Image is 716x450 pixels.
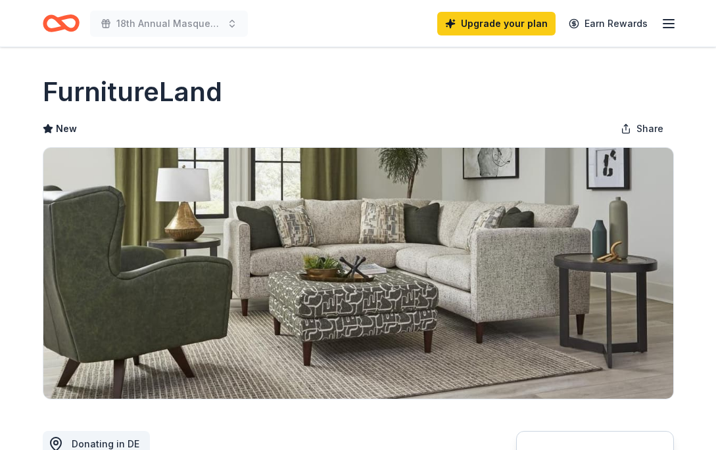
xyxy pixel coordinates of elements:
[636,121,663,137] span: Share
[437,12,556,35] a: Upgrade your plan
[43,74,222,110] h1: FurnitureLand
[72,438,139,449] span: Donating in DE
[610,116,674,142] button: Share
[56,121,77,137] span: New
[116,16,222,32] span: 18th Annual Masquerade Ball
[43,148,673,399] img: Image for FurnitureLand
[90,11,248,37] button: 18th Annual Masquerade Ball
[43,8,80,39] a: Home
[561,12,656,35] a: Earn Rewards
